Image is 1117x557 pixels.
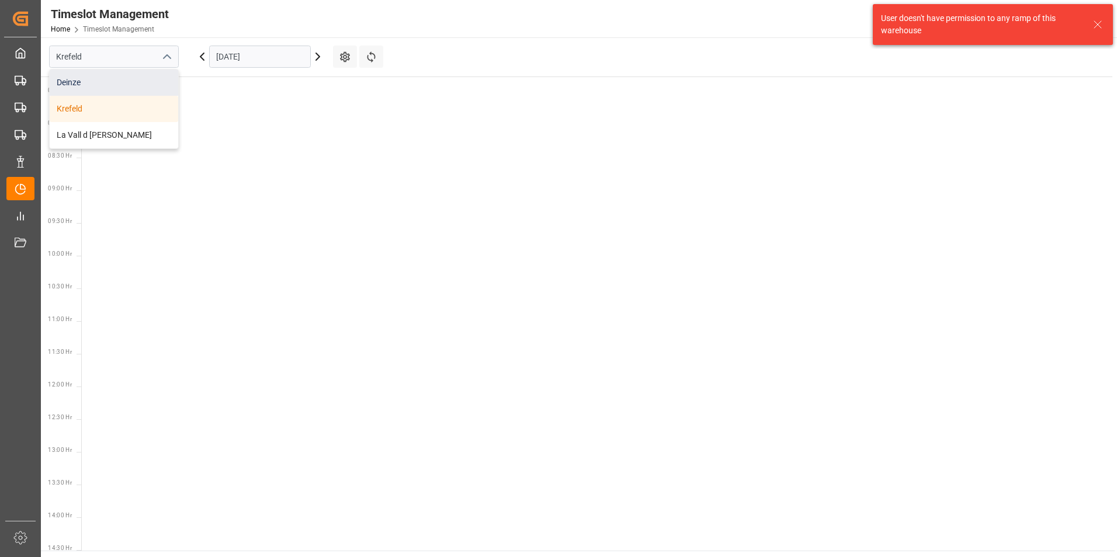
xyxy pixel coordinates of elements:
[48,447,72,453] span: 13:00 Hr
[157,48,175,66] button: close menu
[48,218,72,224] span: 09:30 Hr
[209,46,311,68] input: DD.MM.YYYY
[48,152,72,159] span: 08:30 Hr
[48,381,72,388] span: 12:00 Hr
[881,12,1082,37] div: User doesn't have permission to any ramp of this warehouse
[48,87,72,93] span: 07:30 Hr
[50,122,178,148] div: La Vall d [PERSON_NAME]
[48,414,72,420] span: 12:30 Hr
[48,120,72,126] span: 08:00 Hr
[49,46,179,68] input: Type to search/select
[50,69,178,96] div: Deinze
[48,250,72,257] span: 10:00 Hr
[51,25,70,33] a: Home
[48,349,72,355] span: 11:30 Hr
[48,316,72,322] span: 11:00 Hr
[48,479,72,486] span: 13:30 Hr
[51,5,169,23] div: Timeslot Management
[48,185,72,192] span: 09:00 Hr
[50,96,178,122] div: Krefeld
[48,545,72,551] span: 14:30 Hr
[48,512,72,518] span: 14:00 Hr
[48,283,72,290] span: 10:30 Hr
